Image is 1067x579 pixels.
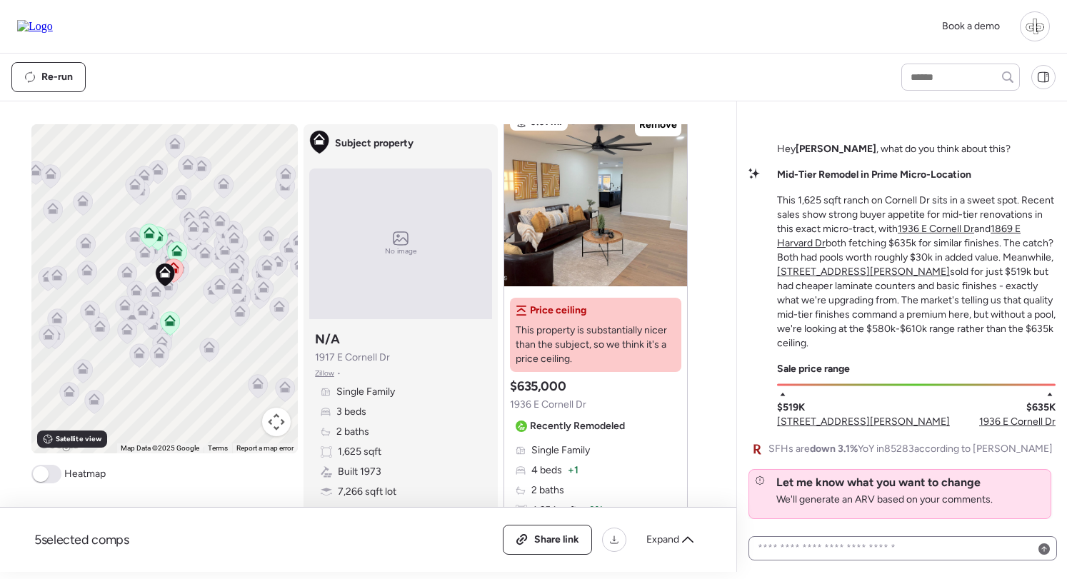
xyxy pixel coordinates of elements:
span: $635K [1026,401,1056,415]
span: + 1 [568,463,578,478]
a: Report a map error [236,444,294,452]
span: Single Family [336,385,395,399]
a: Terms [208,444,228,452]
span: SFHs are YoY in 85283 according to [PERSON_NAME] [768,442,1053,456]
span: Single Family [531,443,590,458]
span: No image [385,246,416,257]
span: We'll generate an ARV based on your comments. [776,493,993,507]
h2: Let me know what you want to change [776,475,981,490]
span: Recently Remodeled [530,419,625,433]
span: 1936 E Cornell Dr [510,398,586,412]
span: Remove [639,118,677,132]
span: Re-run [41,70,73,84]
span: This property is substantially nicer than the subject, so we think it's a price ceiling. [516,323,676,366]
span: 2 baths [336,425,369,439]
span: 2 baths [531,483,564,498]
span: 1917 E Cornell Dr [315,351,390,365]
span: Book a demo [942,20,1000,32]
span: Heatmap [64,467,106,481]
img: Google [35,435,82,453]
span: + 2% [583,503,603,518]
span: down 3.1% [810,443,858,455]
a: [STREET_ADDRESS][PERSON_NAME] [777,266,950,278]
p: This 1,625 sqft ranch on Cornell Dr sits in a sweet spot. Recent sales show strong buyer appetite... [777,193,1056,351]
span: • [337,368,341,379]
span: 1,654 sqft [533,503,577,518]
span: 1936 E Cornell Dr [979,415,1056,429]
a: 1936 E Cornell Dr [898,223,974,235]
strong: Mid-Tier Remodel in Prime Micro-Location [777,168,971,181]
span: 4 beds [531,463,562,478]
span: [PERSON_NAME] [796,143,876,155]
span: Price ceiling [530,303,586,318]
a: Open this area in Google Maps (opens a new window) [35,435,82,453]
span: Built 1973 [338,465,381,479]
span: 3 beds [336,405,366,419]
span: Garage [338,505,371,519]
span: Expand [646,533,679,547]
span: Map Data ©2025 Google [121,444,199,452]
span: 7,266 sqft lot [338,485,396,499]
h3: $635,000 [510,378,566,395]
button: Map camera controls [262,408,291,436]
h3: N/A [315,331,339,348]
span: Subject property [335,136,414,151]
span: 1,625 sqft [338,445,381,459]
img: Logo [17,20,53,33]
span: Satellite view [56,433,101,445]
span: $519K [777,401,805,415]
span: 5 selected comps [34,531,129,548]
span: Hey , what do you think about this? [777,142,1011,156]
span: Sale price range [777,362,850,376]
span: Share link [534,533,579,547]
span: [STREET_ADDRESS][PERSON_NAME] [777,415,950,429]
span: Zillow [315,368,334,379]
